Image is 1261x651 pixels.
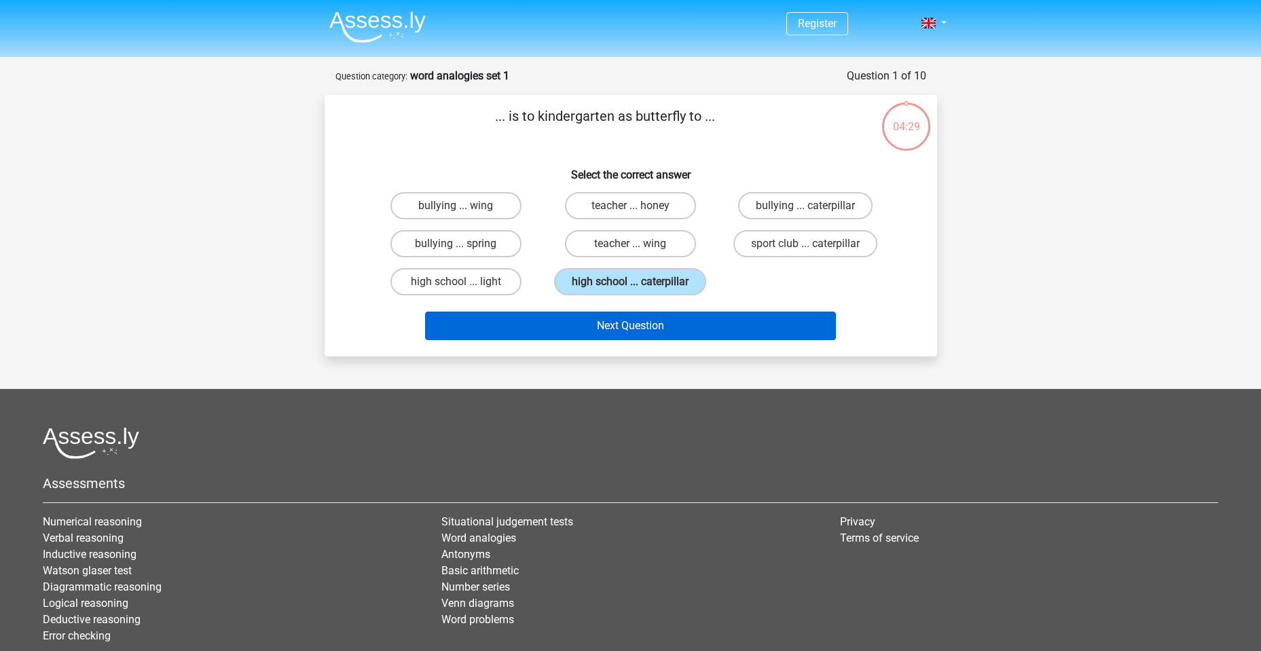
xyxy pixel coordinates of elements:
label: high school ... caterpillar [554,268,706,295]
a: Inductive reasoning [43,548,136,561]
strong: word analogies set 1 [410,69,509,82]
a: Word problems [441,613,514,626]
a: Verbal reasoning [43,532,124,544]
a: Antonyms [441,548,490,561]
div: 04:29 [881,101,932,135]
label: bullying ... caterpillar [738,192,873,219]
a: Diagrammatic reasoning [43,580,162,593]
a: Privacy [840,515,875,528]
a: Number series [441,580,510,593]
label: high school ... light [390,268,522,295]
label: teacher ... wing [565,230,696,257]
h5: Assessments [43,475,1218,491]
button: Next Question [425,312,836,340]
a: Deductive reasoning [43,613,141,626]
small: Question category: [335,71,407,81]
a: Watson glaser test [43,564,132,577]
div: Question 1 of 10 [847,68,926,84]
a: Basic arithmetic [441,564,519,577]
label: bullying ... wing [390,192,522,219]
a: Logical reasoning [43,597,128,610]
a: Numerical reasoning [43,515,142,528]
label: sport club ... caterpillar [733,230,877,257]
p: ... is to kindergarten as butterfly to ... [346,106,864,147]
a: Terms of service [840,532,919,544]
h6: Select the correct answer [346,157,915,181]
label: teacher ... honey [565,192,696,219]
a: Register [798,17,837,30]
a: Error checking [43,629,111,642]
label: bullying ... spring [390,230,522,257]
img: Assessly [329,11,426,43]
img: Assessly logo [43,427,139,459]
a: Situational judgement tests [441,515,573,528]
a: Word analogies [441,532,516,544]
a: Venn diagrams [441,597,514,610]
